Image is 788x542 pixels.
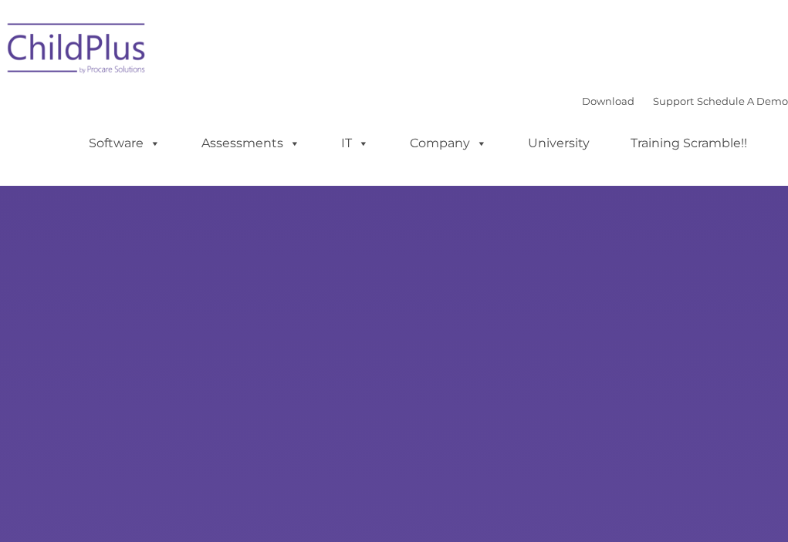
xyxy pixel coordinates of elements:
[615,128,763,159] a: Training Scramble!!
[73,128,176,159] a: Software
[697,95,788,107] a: Schedule A Demo
[582,95,788,107] font: |
[394,128,502,159] a: Company
[653,95,694,107] a: Support
[326,128,384,159] a: IT
[512,128,605,159] a: University
[186,128,316,159] a: Assessments
[582,95,634,107] a: Download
